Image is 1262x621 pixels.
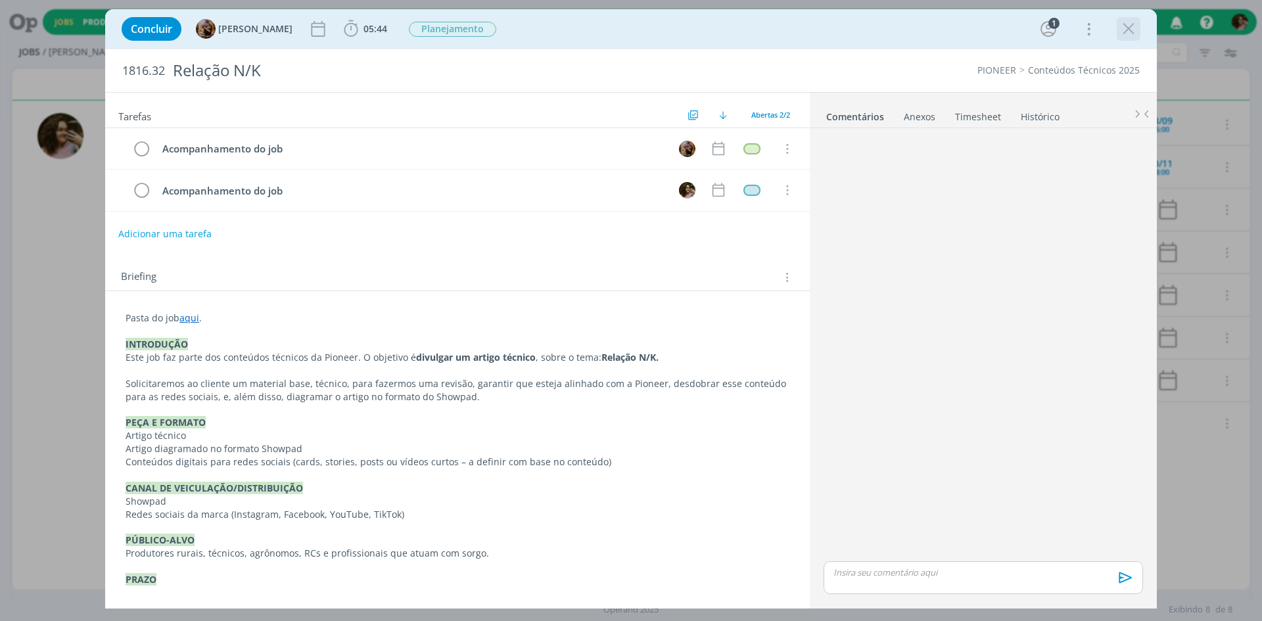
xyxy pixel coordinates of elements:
p: Artigo técnico [126,429,789,442]
span: Concluir [131,24,172,34]
button: Concluir [122,17,181,41]
a: Comentários [826,104,885,124]
strong: PÚBLICO-ALVO [126,534,195,546]
button: A[PERSON_NAME] [196,19,292,39]
img: arrow-down.svg [719,111,727,119]
button: N [677,180,697,200]
div: Acompanhamento do job [156,141,666,157]
img: A [679,141,695,157]
span: 05:44 [363,22,387,35]
strong: CANAL DE VEICULAÇÃO/DISTRIBUIÇÃO [126,482,303,494]
span: Briefing [121,269,156,286]
button: 05:44 [340,18,390,39]
strong: PRAZO [126,573,156,586]
img: N [679,182,695,198]
p: Redes sociais da marca (Instagram, Facebook, YouTube, TikTok) [126,508,789,521]
p: Pasta do job . [126,311,789,325]
a: PIONEER [977,64,1016,76]
button: Adicionar uma tarefa [118,222,212,246]
span: 1816.32 [122,64,165,78]
span: Produtores rurais, técnicos, agrônomos, RCs e profissionais que atuam com sorgo. [126,547,489,559]
div: Anexos [904,110,935,124]
strong: divulgar um [416,351,471,363]
span: Planejamento [409,22,496,37]
a: Conteúdos Técnicos 2025 [1028,64,1140,76]
strong: INTRODUÇÃO [126,338,188,350]
div: dialog [105,9,1157,609]
button: 1 [1038,18,1059,39]
p: Artigo diagramado no formato Showpad [126,442,789,455]
a: Timesheet [954,104,1002,124]
strong: Relação N/K. [601,351,659,363]
span: [PERSON_NAME] [218,24,292,34]
p: Solicitaremos ao cliente um material base, técnico, para fazermos uma revisão, garantir que estej... [126,377,789,403]
div: Acompanhamento do job [156,183,666,199]
div: Relação N/K [168,55,711,87]
span: Este job faz parte dos conteúdos técnicos da Pioneer. O objetivo é [126,351,416,363]
p: Conteúdos digitais para redes sociais (cards, stories, posts ou vídeos curtos – a definir com bas... [126,455,789,469]
button: Planejamento [408,21,497,37]
span: Tarefas [118,107,151,123]
button: A [677,139,697,158]
img: A [196,19,216,39]
a: aqui [179,311,199,324]
p: Showpad [126,495,789,508]
span: Abertas 2/2 [751,110,790,120]
strong: artigo técnico [473,351,536,363]
div: 1 [1048,18,1060,29]
strong: PEÇA E FORMATO [126,416,206,428]
a: Histórico [1020,104,1060,124]
span: , sobre o tema: [536,351,601,363]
